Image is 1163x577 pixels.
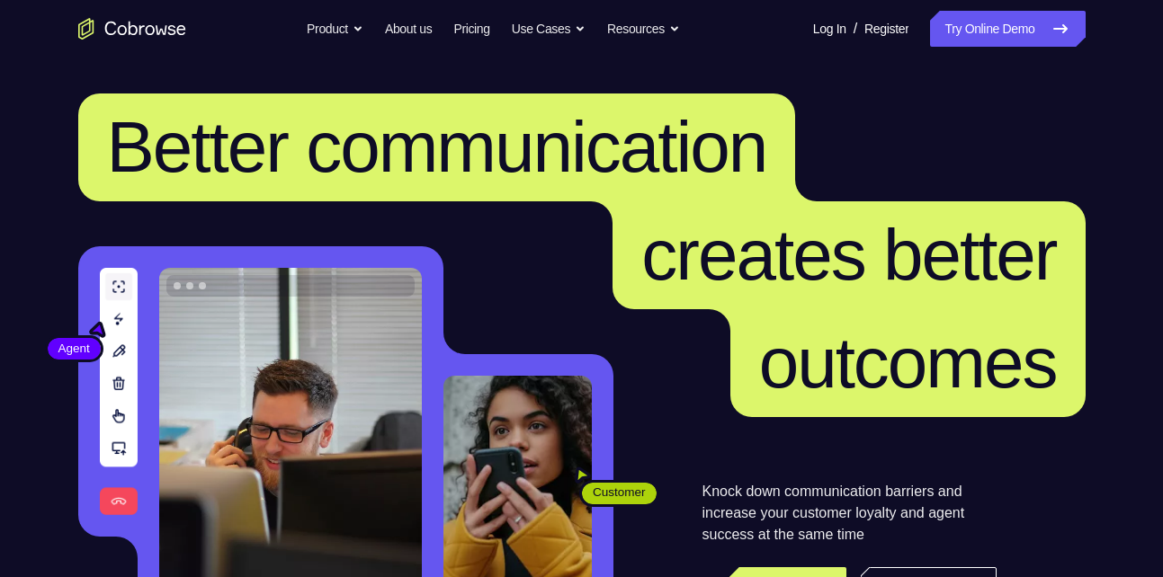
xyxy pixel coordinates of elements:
[864,11,908,47] a: Register
[453,11,489,47] a: Pricing
[854,18,857,40] span: /
[930,11,1085,47] a: Try Online Demo
[607,11,680,47] button: Resources
[512,11,586,47] button: Use Cases
[385,11,432,47] a: About us
[78,18,186,40] a: Go to the home page
[641,215,1056,295] span: creates better
[307,11,363,47] button: Product
[107,107,767,187] span: Better communication
[759,323,1057,403] span: outcomes
[813,11,846,47] a: Log In
[702,481,997,546] p: Knock down communication barriers and increase your customer loyalty and agent success at the sam...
